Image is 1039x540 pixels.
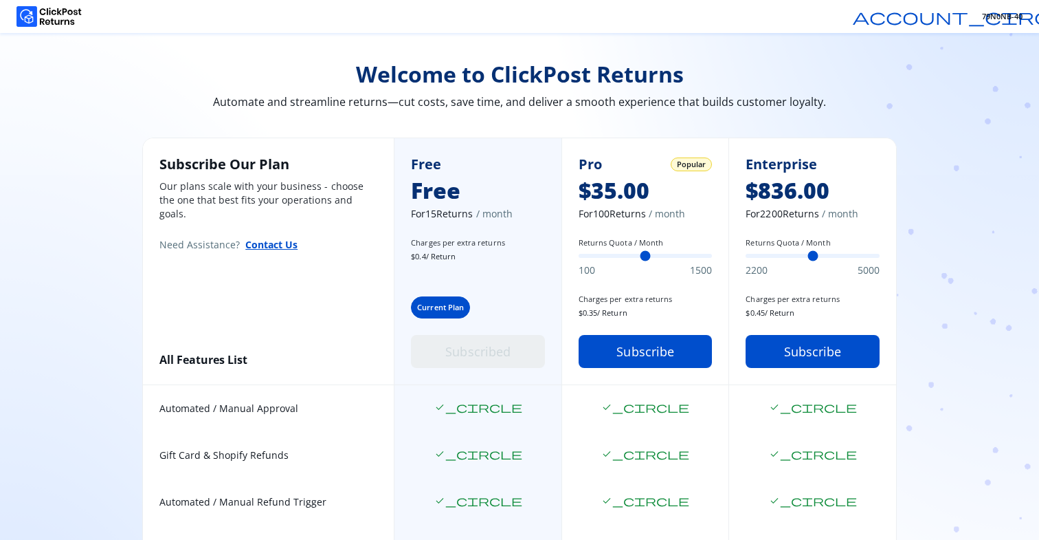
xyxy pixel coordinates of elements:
[434,495,522,506] span: check_circle
[579,177,713,204] span: $35.00
[746,335,880,368] button: Subscribe
[746,307,880,318] span: $ 0.45 / Return
[822,207,858,221] span: / month
[142,61,897,88] span: Welcome to ClickPost Returns
[159,495,377,509] span: Automated / Manual Refund Trigger
[411,335,545,368] button: Subscribed
[159,155,377,174] h2: Subscribe Our Plan
[16,6,82,27] img: Logo
[982,11,1023,22] span: 79N0NB-40
[601,495,689,506] span: check_circle
[601,449,689,460] span: check_circle
[434,402,522,413] span: check_circle
[434,449,522,460] span: check_circle
[159,238,240,252] span: Need Assistance?
[411,155,441,174] span: Free
[746,177,880,204] span: $836.00
[579,155,602,174] span: Pro
[579,335,713,368] button: Subscribe
[746,294,880,305] span: Charges per extra returns
[142,94,897,110] span: Automate and streamline returns—cut costs, save time, and deliver a smooth experience that builds...
[769,449,857,460] span: check_circle
[746,237,880,248] label: Returns Quota / Month
[159,352,247,367] span: All Features List
[411,207,545,221] span: For 15 Returns
[159,180,377,221] p: Our plans scale with your business - choose the one that best fits your operations and goals.
[159,449,377,462] span: Gift Card & Shopify Refunds
[649,207,685,221] span: / month
[601,402,689,413] span: check_circle
[579,207,713,221] span: For 100 Returns
[769,402,857,413] span: check_circle
[159,402,377,415] span: Automated / Manual Approval
[746,155,817,174] span: Enterprise
[411,251,545,262] span: $ 0.4 / Return
[411,237,545,248] span: Charges per extra returns
[746,263,768,277] span: 2200
[417,302,464,313] span: Current Plan
[579,294,713,305] span: Charges per extra returns
[411,177,545,204] span: Free
[746,207,880,221] span: For 2200 Returns
[677,159,706,170] span: Popular
[769,495,857,506] span: check_circle
[579,263,595,277] span: 100
[579,237,713,248] label: Returns Quota / Month
[245,237,298,252] button: Contact Us
[579,307,713,318] span: $ 0.35 / Return
[858,263,880,277] span: 5000
[690,263,712,277] span: 1500
[476,207,513,221] span: / month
